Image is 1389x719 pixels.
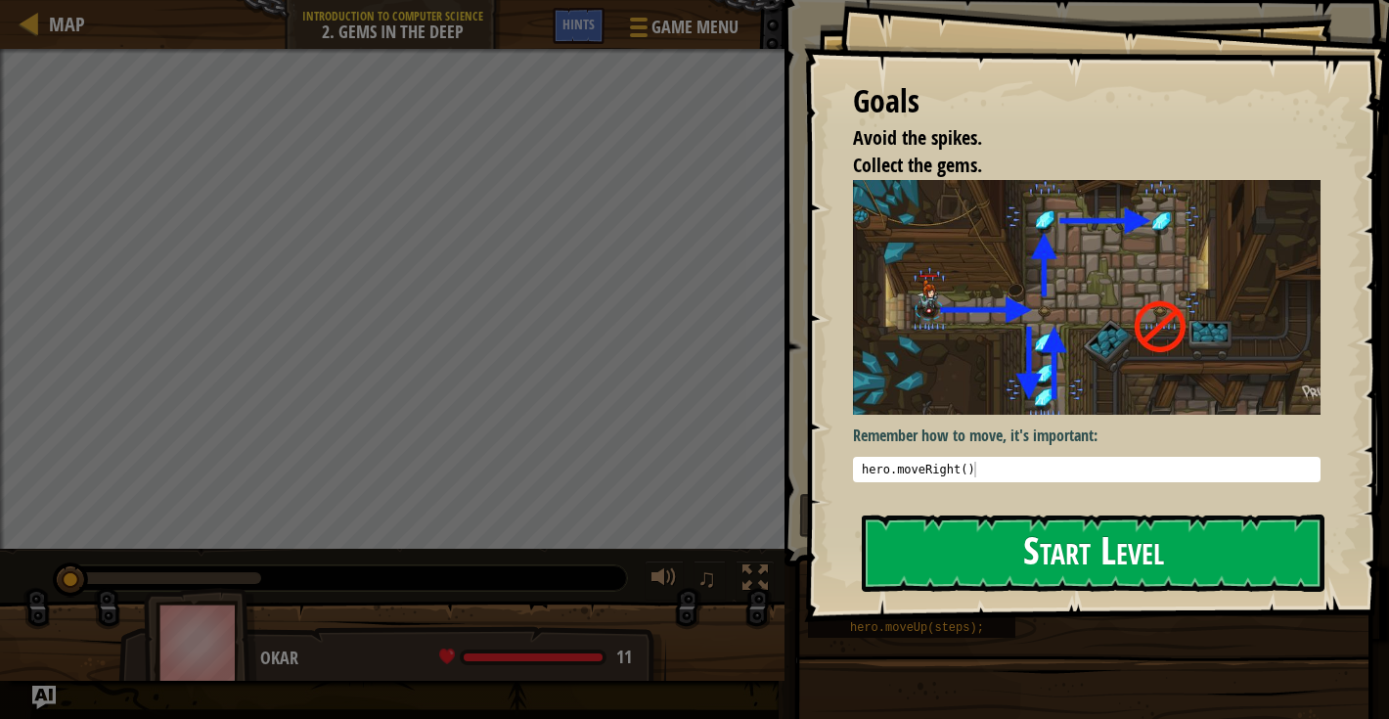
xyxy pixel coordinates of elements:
[260,646,647,671] div: Okar
[651,15,739,40] span: Game Menu
[562,15,595,33] span: Hints
[49,11,85,37] span: Map
[645,561,684,601] button: Adjust volume
[829,152,1316,180] li: Collect the gems.
[439,649,632,666] div: health: 11 / 11
[850,621,984,635] span: hero.moveUp(steps);
[32,686,56,709] button: Ask AI
[853,152,982,178] span: Collect the gems.
[694,561,727,601] button: ♫
[853,124,982,151] span: Avoid the spikes.
[144,588,257,697] img: thang_avatar_frame.png
[39,11,85,37] a: Map
[697,563,717,593] span: ♫
[799,493,1363,538] button: Run
[853,425,1321,447] p: Remember how to move, it's important:
[616,645,632,669] span: 11
[862,515,1324,592] button: Start Level
[853,79,1321,124] div: Goals
[614,8,750,54] button: Game Menu
[829,124,1316,153] li: Avoid the spikes.
[853,180,1321,415] img: Gems in the deep
[736,561,775,601] button: Toggle fullscreen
